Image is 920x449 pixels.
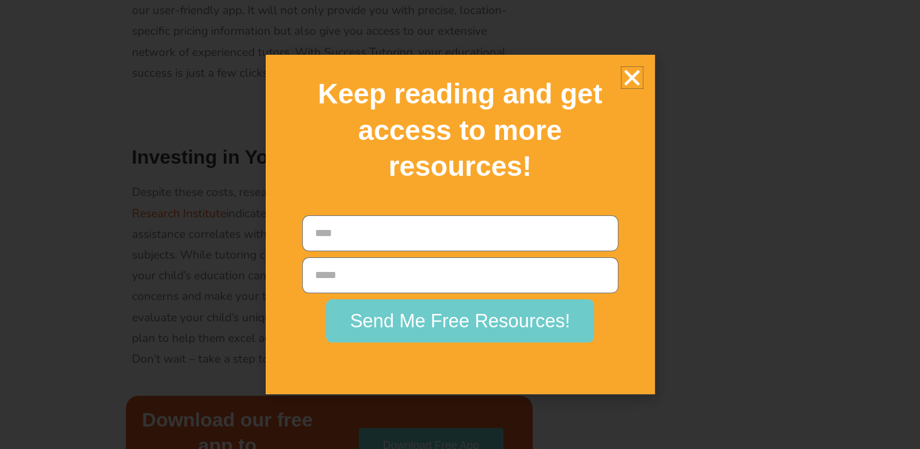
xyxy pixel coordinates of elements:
[287,76,634,185] h2: Keep reading and get access to more resources!
[302,215,618,349] form: New Form
[350,312,570,330] span: Send Me Free Resources!
[718,312,920,449] iframe: Chat Widget
[621,67,643,88] a: Close
[326,299,595,343] button: Send Me Free Resources!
